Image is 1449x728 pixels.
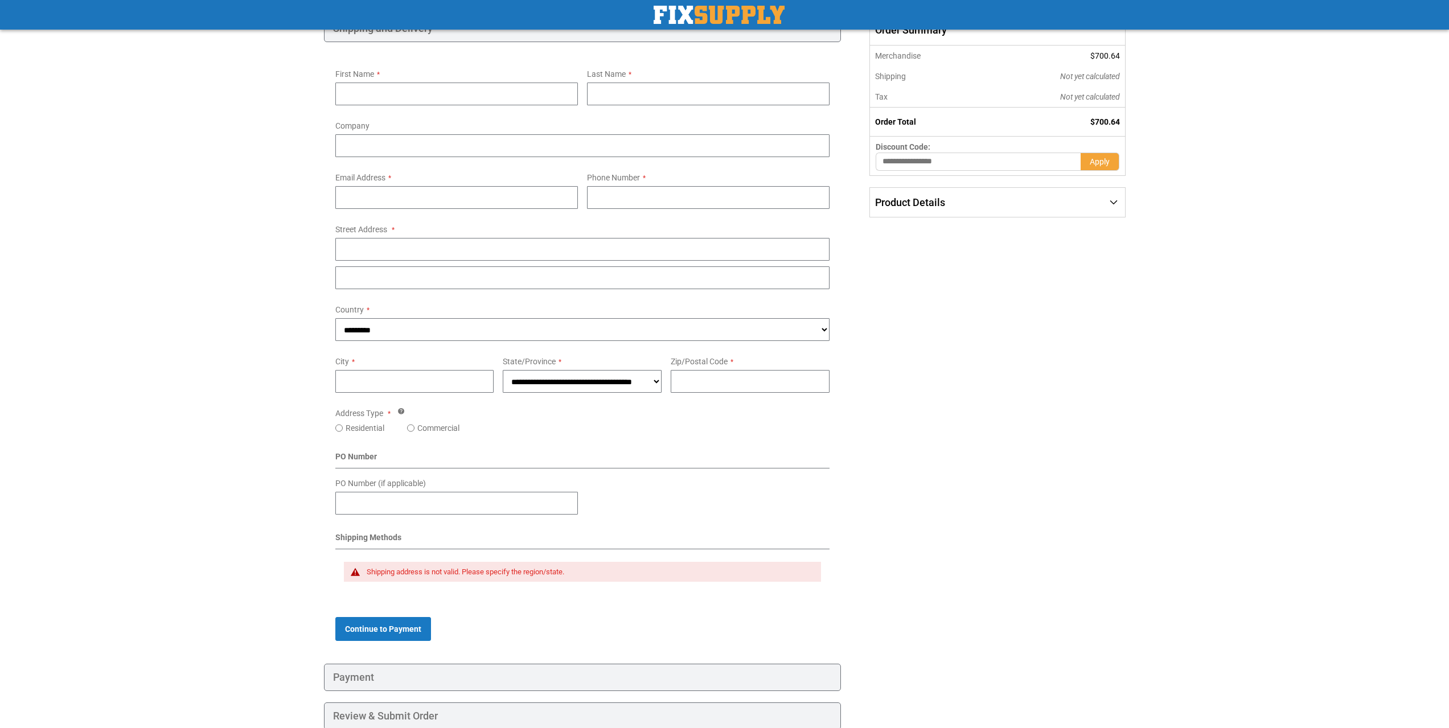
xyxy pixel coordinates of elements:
[869,15,1125,46] span: Order Summary
[875,117,916,126] strong: Order Total
[335,409,383,418] span: Address Type
[654,6,785,24] img: Fix Industrial Supply
[367,567,810,577] div: Shipping address is not valid. Please specify the region/state.
[335,357,349,366] span: City
[346,422,384,434] label: Residential
[1060,92,1120,101] span: Not yet calculated
[875,72,906,81] span: Shipping
[870,46,983,66] th: Merchandise
[335,121,370,130] span: Company
[1060,72,1120,81] span: Not yet calculated
[587,173,640,182] span: Phone Number
[335,69,374,79] span: First Name
[335,532,830,549] div: Shipping Methods
[335,173,385,182] span: Email Address
[335,451,830,468] div: PO Number
[876,142,930,151] span: Discount Code:
[345,624,421,634] span: Continue to Payment
[335,225,387,234] span: Street Address
[324,664,842,691] div: Payment
[1090,157,1110,166] span: Apply
[1090,117,1120,126] span: $700.64
[875,196,945,208] span: Product Details
[587,69,626,79] span: Last Name
[335,479,426,488] span: PO Number (if applicable)
[335,617,431,641] button: Continue to Payment
[503,357,556,366] span: State/Province
[870,87,983,108] th: Tax
[1081,153,1119,171] button: Apply
[335,305,364,314] span: Country
[671,357,728,366] span: Zip/Postal Code
[1090,51,1120,60] span: $700.64
[417,422,459,434] label: Commercial
[654,6,785,24] a: store logo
